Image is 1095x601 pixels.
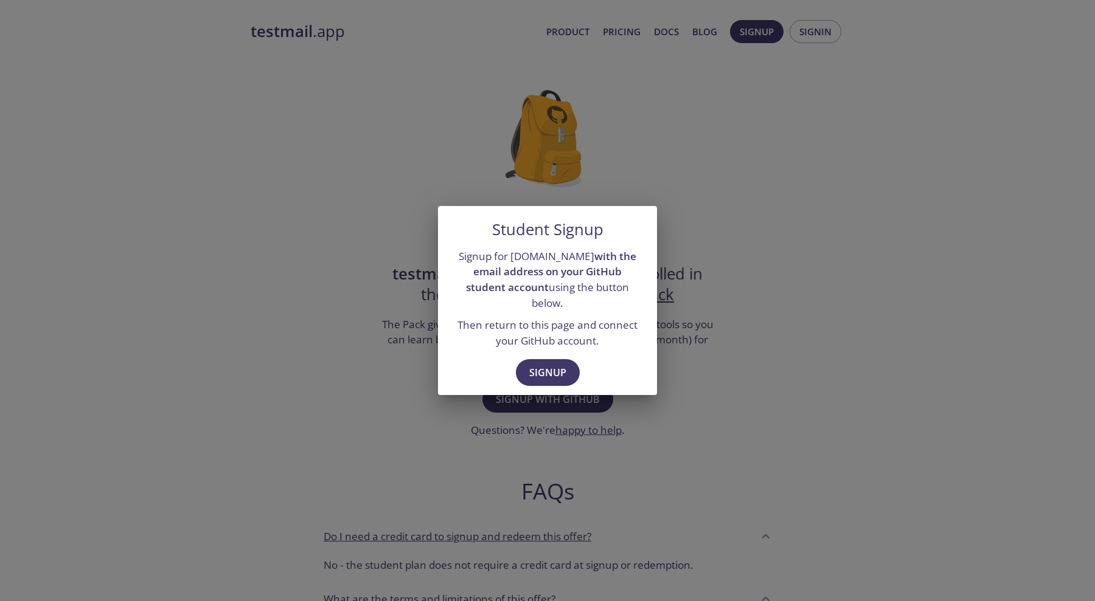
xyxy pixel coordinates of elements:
p: Then return to this page and connect your GitHub account. [453,317,642,348]
strong: with the email address on your GitHub student account [466,249,636,294]
p: Signup for [DOMAIN_NAME] using the button below. [453,249,642,311]
span: Signup [529,364,566,381]
h5: Student Signup [492,221,603,239]
button: Signup [516,359,580,386]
